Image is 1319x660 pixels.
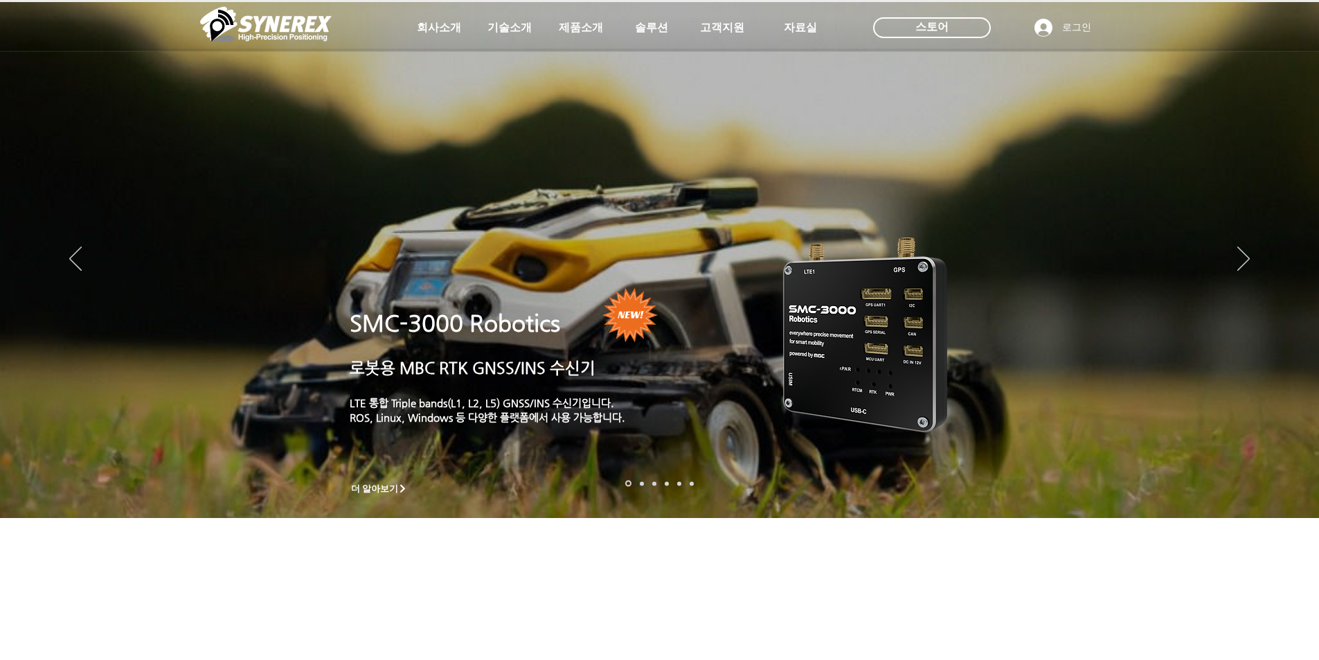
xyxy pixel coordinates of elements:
[345,480,414,497] a: 더 알아보기
[1237,247,1250,273] button: 다음
[351,483,399,495] span: 더 알아보기
[350,359,595,377] a: 로봇용 MBC RTK GNSS/INS 수신기
[1025,15,1101,41] button: 로그인
[640,481,644,485] a: 드론 8 - SMC 2000
[546,14,616,42] a: 제품소개
[617,14,686,42] a: 솔루션
[688,14,757,42] a: 고객지원
[417,21,461,35] span: 회사소개
[635,21,668,35] span: 솔루션
[404,14,474,42] a: 회사소개
[915,19,949,35] span: 스토어
[625,481,631,487] a: 로봇- SMC 2000
[1057,21,1096,35] span: 로그인
[350,310,560,337] a: SMC-3000 Robotics
[200,3,332,45] img: 씨너렉스_White_simbol_대지 1.png
[690,481,694,485] a: 정밀농업
[677,481,681,485] a: 로봇
[487,21,532,35] span: 기술소개
[700,21,744,35] span: 고객지원
[621,481,698,487] nav: 슬라이드
[784,21,817,35] span: 자료실
[69,247,82,273] button: 이전
[873,17,991,38] div: 스토어
[766,14,835,42] a: 자료실
[652,481,656,485] a: 측량 IoT
[764,217,968,449] img: KakaoTalk_20241224_155801212.png
[665,481,669,485] a: 자율주행
[559,21,603,35] span: 제품소개
[475,14,544,42] a: 기술소개
[350,411,625,423] a: ROS, Linux, Windows 등 다양한 플랫폼에서 사용 가능합니다.
[350,397,614,409] a: LTE 통합 Triple bands(L1, L2, L5) GNSS/INS 수신기입니다.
